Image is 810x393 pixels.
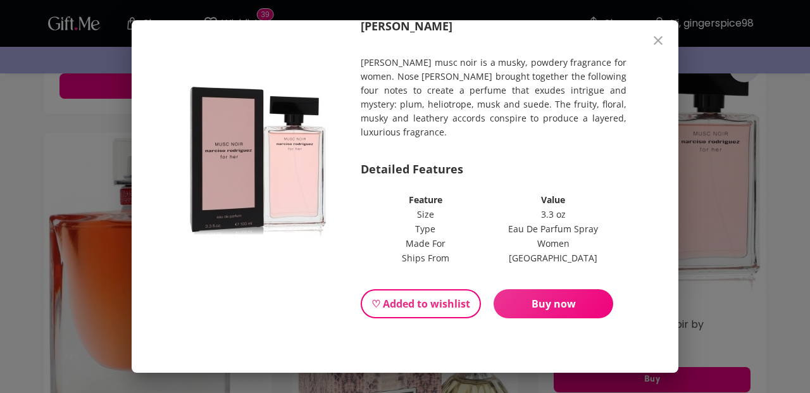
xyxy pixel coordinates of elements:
[361,56,626,139] p: [PERSON_NAME] musc noir is a musky, powdery fragrance for women. Nose [PERSON_NAME] brought toget...
[361,5,547,33] p: [PERSON_NAME] Musc Noir by [PERSON_NAME]
[362,193,489,206] th: Feature
[490,222,616,235] td: Eau De Parfum Spray
[362,251,489,265] td: Ships From
[184,80,333,243] img: product image
[490,193,616,206] th: Value
[643,25,673,56] button: close
[362,222,489,235] td: Type
[494,289,613,318] button: Buy now
[361,162,626,176] p: Detailed Features
[362,208,489,221] td: Size
[362,237,489,250] td: Made For
[361,289,481,318] button: ♡ Added to wishlist
[494,297,613,311] span: Buy now
[490,208,616,221] td: 3.3 oz
[490,251,616,265] td: [GEOGRAPHIC_DATA]
[371,297,470,311] span: ♡ Added to wishlist
[490,237,616,250] td: Women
